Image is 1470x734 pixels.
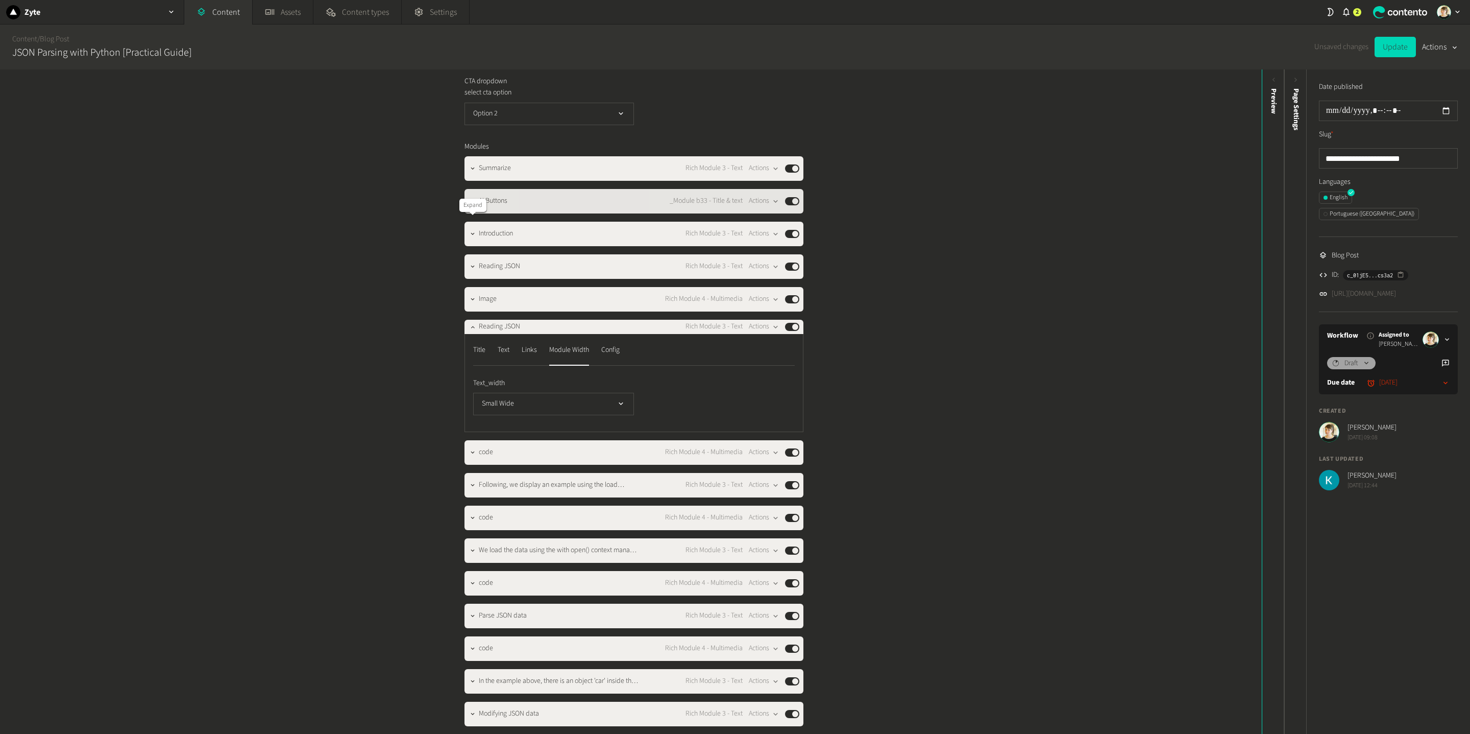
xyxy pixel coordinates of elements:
[749,643,779,655] button: Actions
[479,163,511,174] span: Summarize
[1324,209,1414,219] div: Portuguese ([GEOGRAPHIC_DATA])
[1319,455,1458,464] h4: Last updated
[6,5,20,19] img: Zyte
[479,480,639,490] span: Following, we display an example using the load method. Given a JSON file:
[1319,422,1339,442] img: Linda Giuliano
[37,34,40,44] span: /
[459,199,486,212] div: Expand
[749,162,779,175] button: Actions
[749,577,779,589] button: Actions
[1327,357,1376,369] button: Draft
[464,141,489,152] span: Modules
[12,45,192,60] h2: JSON Parsing with Python [Practical Guide]
[1423,332,1439,348] img: Linda Giuliano
[685,708,743,719] span: Rich Module 3 - Text
[749,293,779,305] button: Actions
[749,479,779,491] button: Actions
[1422,37,1458,57] button: Actions
[479,228,513,239] span: Introduction
[479,447,493,458] span: code
[342,6,389,18] span: Content types
[1319,407,1458,416] h4: Created
[1319,82,1363,92] label: Date published
[665,578,743,588] span: Rich Module 4 - Multimedia
[749,195,779,207] button: Actions
[12,34,37,44] a: Content
[749,512,779,524] button: Actions
[670,196,743,206] span: _Module b33 - Title & text
[749,610,779,622] button: Actions
[685,321,743,332] span: Rich Module 3 - Text
[1379,340,1418,349] span: [PERSON_NAME]
[1314,41,1368,53] span: Unsaved changes
[665,512,743,523] span: Rich Module 4 - Multimedia
[665,447,743,458] span: Rich Module 4 - Multimedia
[479,294,497,304] span: Image
[1332,289,1396,299] a: [URL][DOMAIN_NAME]
[749,675,779,688] button: Actions
[479,196,507,206] span: AI Buttons
[479,321,520,332] span: Reading JSON
[749,708,779,720] button: Actions
[1332,270,1339,280] span: ID:
[479,643,493,654] span: code
[1319,129,1334,140] label: Slug
[479,610,527,621] span: Parse JSON data
[1327,330,1358,341] a: Workflow
[498,342,509,359] div: Text
[1347,271,1393,280] span: c_01jE5...cs3a2
[1343,270,1408,280] button: c_01jE5...cs3a2
[479,512,493,523] span: code
[1324,193,1347,202] div: English
[749,321,779,333] button: Actions
[479,261,520,272] span: Reading JSON
[522,342,537,359] div: Links
[1268,88,1279,114] div: Preview
[464,87,697,98] p: select cta option
[473,393,634,415] button: Small Wide
[1327,377,1355,388] label: Due date
[749,261,779,273] button: Actions
[1437,5,1451,19] img: Linda Giuliano
[479,676,639,686] span: In the example above, there is an object 'car' inside the JSON structure that contains two mappin...
[1319,177,1458,187] label: Languages
[1379,377,1398,388] time: [DATE]
[749,446,779,459] button: Actions
[1319,470,1339,490] img: Karlo Jedud
[473,378,505,389] span: Text_width
[749,544,779,557] button: Actions
[1347,470,1396,481] span: [PERSON_NAME]
[1319,192,1352,204] button: English
[1347,433,1396,442] span: [DATE] 09:08
[685,228,743,239] span: Rich Module 3 - Text
[430,6,457,18] span: Settings
[1356,8,1359,17] span: 2
[749,228,779,240] button: Actions
[665,643,743,654] span: Rich Module 4 - Multimedia
[473,342,485,359] div: Title
[665,294,743,304] span: Rich Module 4 - Multimedia
[601,342,620,359] div: Config
[1344,358,1358,369] span: Draft
[685,261,743,272] span: Rich Module 3 - Text
[1347,422,1396,433] span: [PERSON_NAME]
[479,545,639,556] span: We load the data using the with open() context manager and json.load() to load the contents of th...
[479,708,539,719] span: Modifying JSON data
[1332,250,1359,261] span: Blog Post
[685,480,743,490] span: Rich Module 3 - Text
[685,163,743,174] span: Rich Module 3 - Text
[685,676,743,686] span: Rich Module 3 - Text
